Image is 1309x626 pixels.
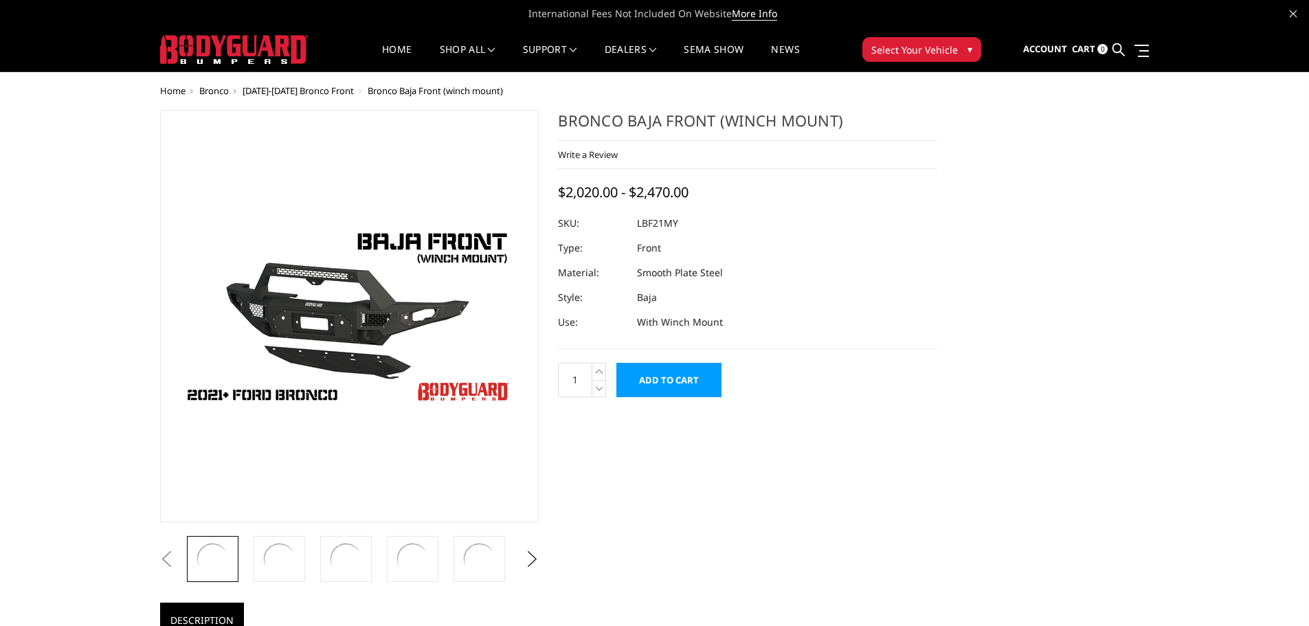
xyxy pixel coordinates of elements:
img: Bronco Baja Front (winch mount) [394,540,432,578]
dd: With Winch Mount [637,310,723,335]
dt: Type: [558,236,627,260]
a: Account [1023,31,1067,68]
a: Home [160,85,186,97]
a: Bodyguard Ford Bronco [160,110,539,522]
dt: Style: [558,285,627,310]
dt: SKU: [558,211,627,236]
a: Bronco [199,85,229,97]
span: Cart [1072,43,1095,55]
a: Cart 0 [1072,31,1108,68]
span: $2,020.00 - $2,470.00 [558,183,689,201]
input: Add to Cart [616,363,721,397]
a: Support [523,45,577,71]
button: Previous [157,549,177,570]
button: Select Your Vehicle [862,37,981,62]
a: News [771,45,799,71]
a: Write a Review [558,148,618,161]
dt: Use: [558,310,627,335]
span: Bronco Baja Front (winch mount) [368,85,503,97]
dd: LBF21MY [637,211,678,236]
img: Bronco Baja Front (winch mount) [460,540,498,578]
dd: Baja [637,285,657,310]
dd: Front [637,236,661,260]
dd: Smooth Plate Steel [637,260,723,285]
span: Account [1023,43,1067,55]
dt: Material: [558,260,627,285]
a: [DATE]-[DATE] Bronco Front [243,85,354,97]
a: Dealers [605,45,657,71]
img: Bodyguard Ford Bronco [194,540,232,578]
a: shop all [440,45,495,71]
img: Bodyguard Ford Bronco [177,219,521,413]
a: SEMA Show [684,45,743,71]
span: ▾ [967,42,972,56]
img: BODYGUARD BUMPERS [160,35,308,64]
a: More Info [732,7,777,21]
h1: Bronco Baja Front (winch mount) [558,110,937,141]
img: Bronco Baja Front (winch mount) [327,540,365,578]
span: 0 [1097,44,1108,54]
button: Next [522,549,542,570]
span: Select Your Vehicle [871,43,958,57]
img: Bronco Baja Front (winch mount) [260,540,298,578]
a: Home [382,45,412,71]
